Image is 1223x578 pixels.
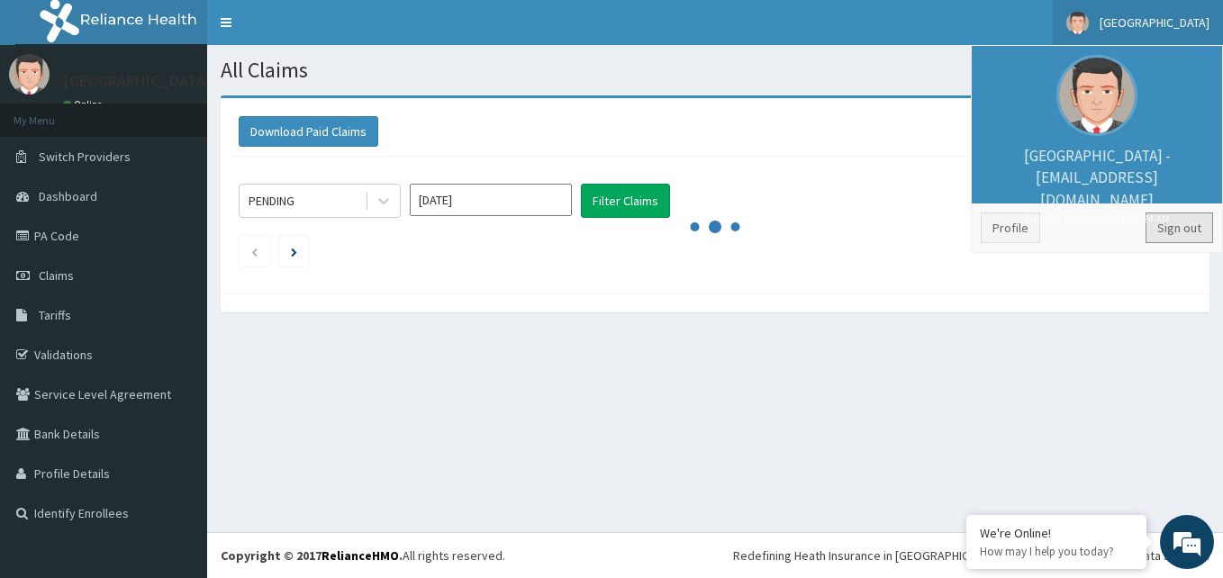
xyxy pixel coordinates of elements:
[9,54,50,95] img: User Image
[250,243,258,259] a: Previous page
[980,544,1133,559] p: How may I help you today?
[33,90,73,135] img: d_794563401_company_1708531726252_794563401
[981,145,1213,226] p: [GEOGRAPHIC_DATA] - [EMAIL_ADDRESS][DOMAIN_NAME]
[688,200,742,254] svg: audio-loading
[63,98,106,111] a: Online
[94,101,303,124] div: Chat with us now
[249,192,294,210] div: PENDING
[39,267,74,284] span: Claims
[1146,212,1213,243] a: Sign out
[980,525,1133,541] div: We're Online!
[39,188,97,204] span: Dashboard
[104,174,249,356] span: We're online!
[39,149,131,165] span: Switch Providers
[1066,12,1089,34] img: User Image
[39,307,71,323] span: Tariffs
[295,9,339,52] div: Minimize live chat window
[221,59,1209,82] h1: All Claims
[981,211,1213,226] small: Member since [DATE] 5:27:24 AM
[207,532,1223,578] footer: All rights reserved.
[9,386,343,449] textarea: Type your message and hit 'Enter'
[63,73,212,89] p: [GEOGRAPHIC_DATA]
[322,547,399,564] a: RelianceHMO
[291,243,297,259] a: Next page
[221,547,403,564] strong: Copyright © 2017 .
[1100,14,1209,31] span: [GEOGRAPHIC_DATA]
[1056,55,1137,136] img: User Image
[410,184,572,216] input: Select Month and Year
[733,546,1209,564] div: Redefining Heath Insurance in [GEOGRAPHIC_DATA] using Telemedicine and Data Science!
[239,116,378,147] button: Download Paid Claims
[981,212,1040,243] a: Profile
[581,184,670,218] button: Filter Claims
